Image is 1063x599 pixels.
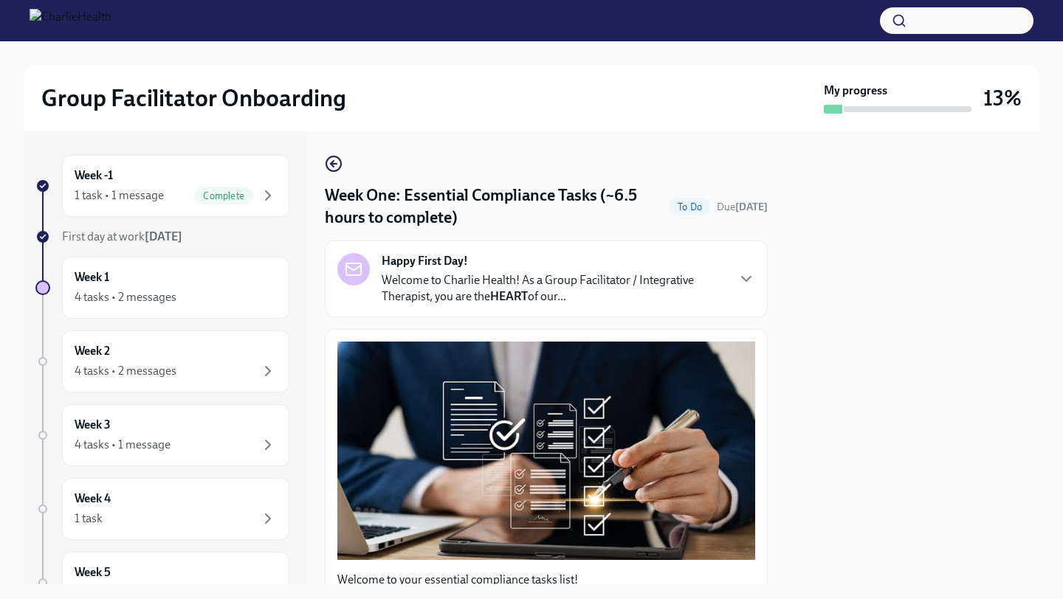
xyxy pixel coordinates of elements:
[824,83,887,99] strong: My progress
[35,478,289,540] a: Week 41 task
[337,572,755,588] p: Welcome to your essential compliance tasks list!
[62,229,182,243] span: First day at work
[35,404,289,466] a: Week 34 tasks • 1 message
[75,564,111,581] h6: Week 5
[75,269,109,285] h6: Week 1
[30,9,111,32] img: CharlieHealth
[717,201,768,213] span: Due
[145,229,182,243] strong: [DATE]
[75,167,113,184] h6: Week -1
[35,229,289,245] a: First day at work[DATE]
[490,289,528,303] strong: HEART
[75,437,171,453] div: 4 tasks • 1 message
[75,187,164,204] div: 1 task • 1 message
[325,184,663,229] h4: Week One: Essential Compliance Tasks (~6.5 hours to complete)
[35,155,289,217] a: Week -11 task • 1 messageComplete
[382,272,726,305] p: Welcome to Charlie Health! As a Group Facilitator / Integrative Therapist, you are the of our...
[735,201,768,213] strong: [DATE]
[382,253,468,269] strong: Happy First Day!
[717,200,768,214] span: August 18th, 2025 09:00
[35,330,289,392] a: Week 24 tasks • 2 messages
[41,83,346,113] h2: Group Facilitator Onboarding
[75,417,111,433] h6: Week 3
[669,201,711,212] span: To Do
[75,491,111,507] h6: Week 4
[337,342,755,559] button: Zoom image
[75,363,176,379] div: 4 tasks • 2 messages
[194,190,253,201] span: Complete
[35,257,289,319] a: Week 14 tasks • 2 messages
[75,289,176,305] div: 4 tasks • 2 messages
[75,510,103,527] div: 1 task
[983,85,1022,111] h3: 13%
[75,343,110,359] h6: Week 2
